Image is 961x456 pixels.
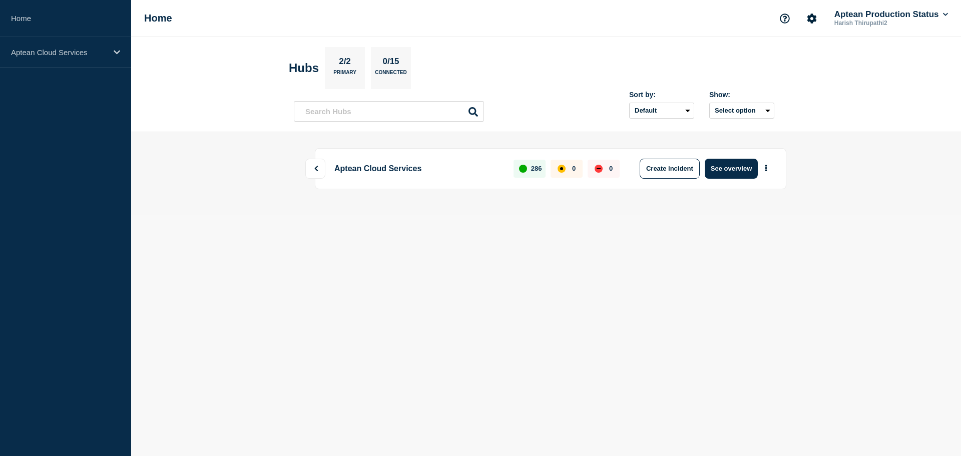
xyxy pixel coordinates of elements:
[832,10,950,20] button: Aptean Production Status
[375,70,406,80] p: Connected
[379,57,403,70] p: 0/15
[558,165,566,173] div: affected
[519,165,527,173] div: up
[335,57,355,70] p: 2/2
[531,165,542,172] p: 286
[705,159,758,179] button: See overview
[832,20,936,27] p: Harish Thirupathi2
[709,103,774,119] button: Select option
[629,103,694,119] select: Sort by
[11,48,107,57] p: Aptean Cloud Services
[709,91,774,99] div: Show:
[144,13,172,24] h1: Home
[774,8,795,29] button: Support
[629,91,694,99] div: Sort by:
[330,159,503,179] p: Aptean Cloud Services
[801,8,822,29] button: Account settings
[760,160,772,177] button: More actions
[294,101,484,122] input: Search Hubs
[289,61,319,75] h2: Hubs
[333,70,356,80] p: Primary
[640,159,700,179] button: Create incident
